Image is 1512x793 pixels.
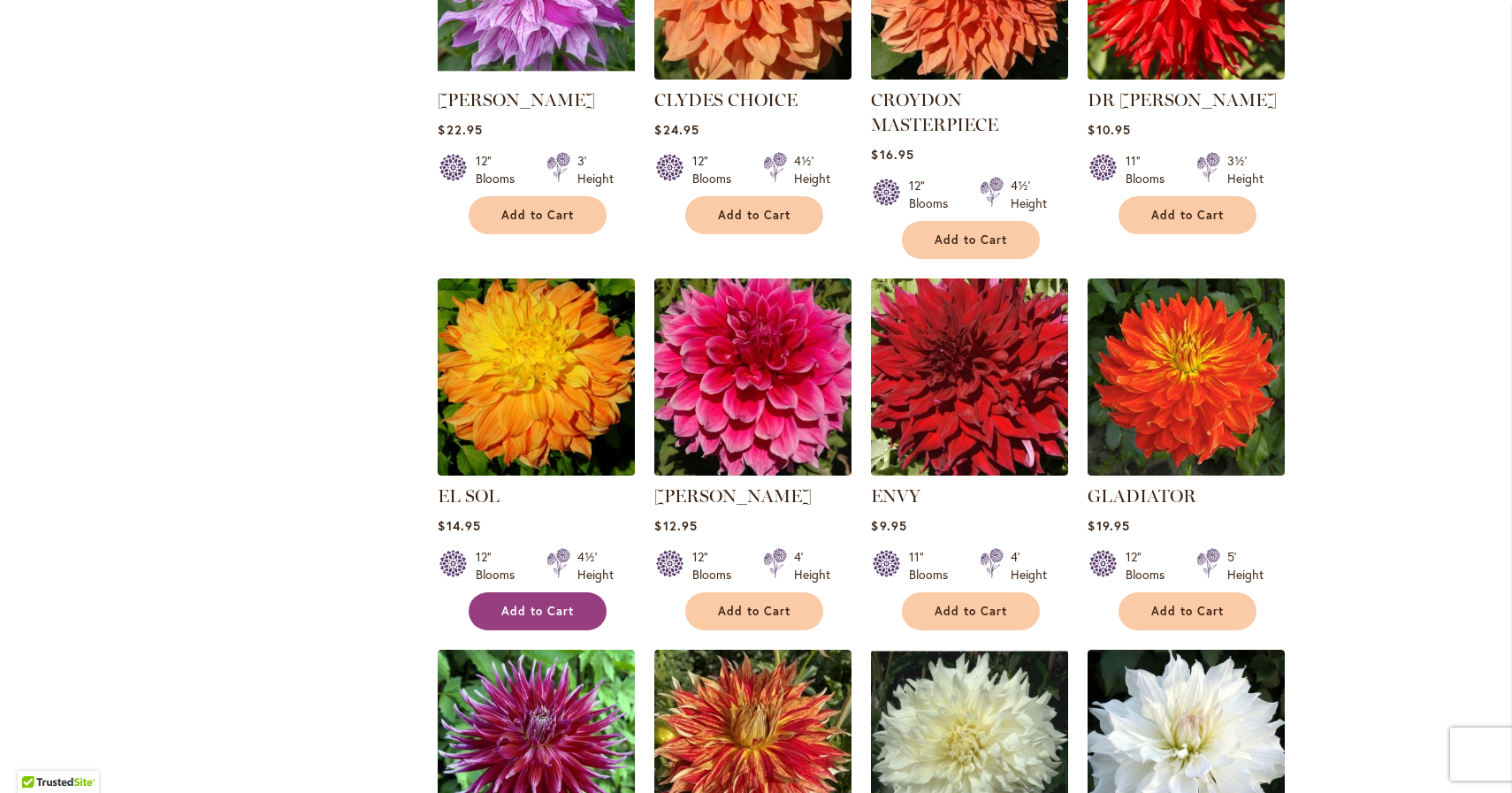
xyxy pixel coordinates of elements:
div: 12" Blooms [1126,548,1175,583]
a: [PERSON_NAME] [654,485,812,507]
a: EMORY PAUL [654,462,851,479]
div: 4½' Height [577,548,614,583]
div: 12" Blooms [476,152,525,187]
a: Envy [871,462,1068,479]
div: 12" Blooms [692,548,742,583]
button: Add to Cart [469,196,607,234]
span: Add to Cart [1151,208,1224,223]
div: 3½' Height [1227,152,1264,187]
img: Gladiator [1088,278,1285,476]
div: 11" Blooms [1126,152,1175,187]
span: Add to Cart [501,604,574,619]
button: Add to Cart [469,592,607,630]
span: $24.95 [654,121,699,138]
a: EL SOL [438,462,635,479]
div: 5' Height [1227,548,1264,583]
span: Add to Cart [718,604,790,619]
img: EMORY PAUL [654,278,851,476]
a: Clyde's Choice [654,66,851,83]
a: Brandon Michael [438,66,635,83]
div: 12" Blooms [909,177,958,212]
span: $12.95 [654,517,697,534]
a: DR LES [1088,66,1285,83]
a: ENVY [871,485,920,507]
button: Add to Cart [1119,592,1256,630]
div: 3' Height [577,152,614,187]
img: Envy [871,278,1068,476]
span: Add to Cart [1151,604,1224,619]
a: Gladiator [1088,462,1285,479]
button: Add to Cart [1119,196,1256,234]
button: Add to Cart [902,221,1040,259]
span: Add to Cart [935,233,1007,248]
span: $10.95 [1088,121,1130,138]
img: EL SOL [438,278,635,476]
div: 4½' Height [794,152,830,187]
span: Add to Cart [935,604,1007,619]
div: 12" Blooms [476,548,525,583]
span: Add to Cart [501,208,574,223]
a: GLADIATOR [1088,485,1196,507]
span: $22.95 [438,121,482,138]
span: $9.95 [871,517,906,534]
div: 12" Blooms [692,152,742,187]
div: 4½' Height [1011,177,1047,212]
button: Add to Cart [685,196,823,234]
a: CROYDON MASTERPIECE [871,66,1068,83]
div: 11" Blooms [909,548,958,583]
a: DR [PERSON_NAME] [1088,89,1277,111]
iframe: Launch Accessibility Center [13,730,63,780]
span: Add to Cart [718,208,790,223]
span: $14.95 [438,517,480,534]
div: 4' Height [1011,548,1047,583]
button: Add to Cart [902,592,1040,630]
a: [PERSON_NAME] [438,89,595,111]
span: $16.95 [871,146,913,163]
a: CLYDES CHOICE [654,89,798,111]
span: $19.95 [1088,517,1129,534]
div: 4' Height [794,548,830,583]
button: Add to Cart [685,592,823,630]
a: CROYDON MASTERPIECE [871,89,998,135]
a: EL SOL [438,485,500,507]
